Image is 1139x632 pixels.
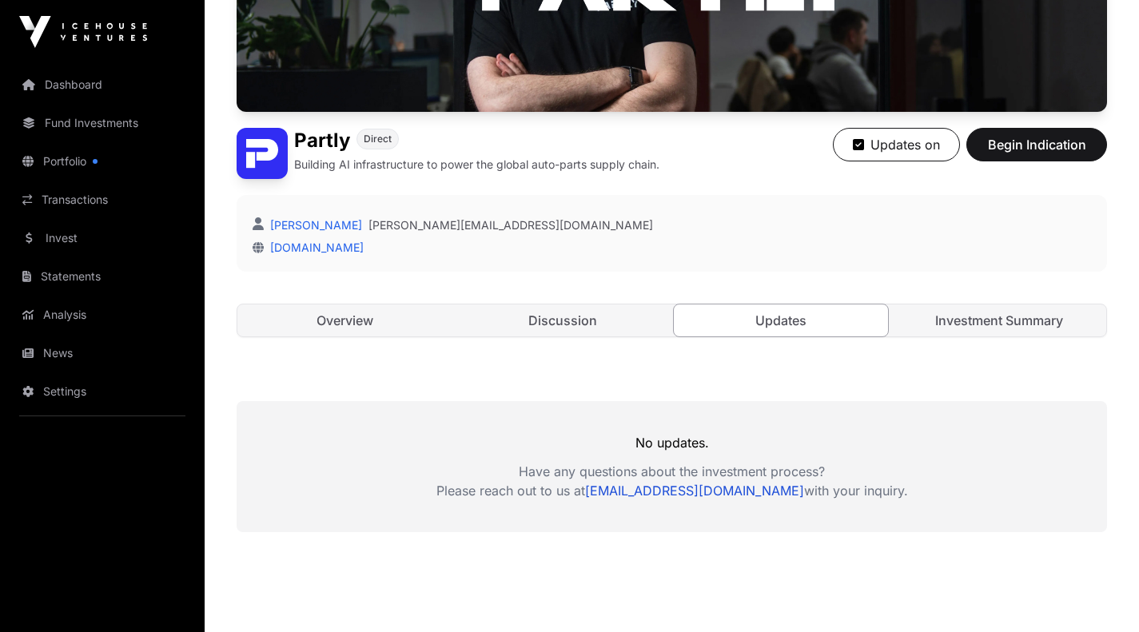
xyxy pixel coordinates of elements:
[13,336,192,371] a: News
[237,304,1106,336] nav: Tabs
[13,374,192,409] a: Settings
[13,182,192,217] a: Transactions
[891,304,1106,336] a: Investment Summary
[237,128,288,179] img: Partly
[13,297,192,332] a: Analysis
[833,128,960,161] button: Updates on
[585,483,804,499] a: [EMAIL_ADDRESS][DOMAIN_NAME]
[237,401,1107,532] div: No updates.
[368,217,653,233] a: [PERSON_NAME][EMAIL_ADDRESS][DOMAIN_NAME]
[1059,555,1139,632] iframe: Chat Widget
[13,67,192,102] a: Dashboard
[294,128,350,153] h1: Partly
[13,221,192,256] a: Invest
[294,157,659,173] p: Building AI infrastructure to power the global auto-parts supply chain.
[267,218,362,232] a: [PERSON_NAME]
[13,105,192,141] a: Fund Investments
[966,144,1107,160] a: Begin Indication
[966,128,1107,161] button: Begin Indication
[237,462,1107,500] p: Have any questions about the investment process? Please reach out to us at with your inquiry.
[19,16,147,48] img: Icehouse Ventures Logo
[673,304,890,337] a: Updates
[364,133,392,145] span: Direct
[13,144,192,179] a: Portfolio
[237,304,452,336] a: Overview
[264,240,364,254] a: [DOMAIN_NAME]
[13,259,192,294] a: Statements
[456,304,671,336] a: Discussion
[986,135,1087,154] span: Begin Indication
